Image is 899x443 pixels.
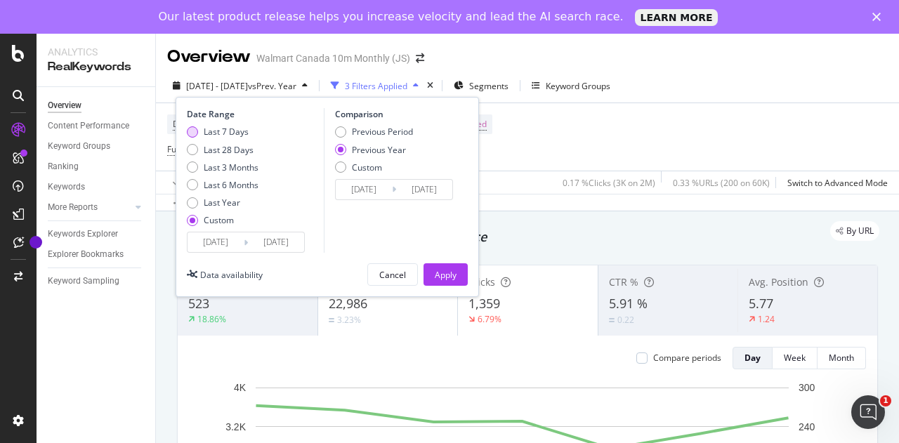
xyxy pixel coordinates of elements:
text: 240 [799,421,815,432]
div: Ranking [48,159,79,174]
div: Analytics [48,45,144,59]
div: RealKeywords [48,59,144,75]
div: Last 7 Days [204,126,249,138]
button: Cancel [367,263,418,286]
a: Keywords Explorer [48,227,145,242]
div: Week [784,352,806,364]
div: legacy label [830,221,879,241]
div: Previous Period [352,126,413,138]
a: Keyword Groups [48,139,145,154]
img: Equal [329,318,334,322]
div: Last 7 Days [187,126,258,138]
iframe: Intercom live chat [851,395,885,429]
input: Start Date [188,232,244,252]
div: Switch to Advanced Mode [787,177,888,189]
div: Previous Period [335,126,413,138]
div: Cancel [379,269,406,281]
span: By URL [846,227,874,235]
span: Device [173,118,199,130]
div: Last 28 Days [204,144,254,156]
div: Month [829,352,854,364]
text: 300 [799,382,815,393]
input: Start Date [336,180,392,199]
span: 22,986 [329,295,367,312]
div: Comparison [335,108,457,120]
span: 1 [880,395,891,406]
span: Avg. Position [749,275,808,289]
button: [DATE] - [DATE]vsPrev. Year [167,74,313,97]
div: Last 6 Months [187,179,258,191]
div: Close [872,13,886,21]
button: Keyword Groups [526,74,616,97]
div: times [424,79,436,93]
div: Previous Year [352,144,406,156]
span: 5.77 [749,295,773,312]
button: Month [818,347,866,369]
button: Apply [424,263,468,286]
input: End Date [396,180,452,199]
div: Keyword Groups [48,139,110,154]
a: Keyword Sampling [48,274,145,289]
button: 3 Filters Applied [325,74,424,97]
a: Keywords [48,180,145,194]
div: Data availability [200,269,263,281]
div: Custom [335,161,413,173]
div: Content Performance [48,119,129,133]
div: Last 3 Months [187,161,258,173]
div: 0.33 % URLs ( 200 on 60K ) [673,177,770,189]
div: Custom [187,214,258,226]
button: Day [733,347,773,369]
a: Content Performance [48,119,145,133]
span: 1,359 [468,295,500,312]
div: 18.86% [197,313,226,325]
span: 5.91 % [609,295,648,312]
text: 3.2K [225,421,246,432]
a: Overview [48,98,145,113]
a: LEARN MORE [635,9,718,26]
div: Our latest product release helps you increase velocity and lead the AI search race. [159,10,624,24]
div: Previous Year [335,144,413,156]
input: End Date [248,232,304,252]
div: Custom [204,214,234,226]
div: Last Year [187,197,258,209]
div: Date Range [187,108,320,120]
span: [DATE] - [DATE] [186,80,248,92]
span: vs Prev. Year [248,80,296,92]
span: 523 [188,295,209,312]
div: Last 6 Months [204,179,258,191]
div: Keyword Groups [546,80,610,92]
button: Switch to Advanced Mode [782,171,888,194]
img: Equal [609,318,615,322]
button: Apply [167,171,208,194]
button: Week [773,347,818,369]
div: arrow-right-arrow-left [416,53,424,63]
div: Tooltip anchor [29,236,42,249]
div: 6.79% [478,313,501,325]
div: Explorer Bookmarks [48,247,124,262]
div: 3.23% [337,314,361,326]
span: Segments [469,80,508,92]
div: Last 28 Days [187,144,258,156]
div: Keywords [48,180,85,194]
span: Full URL [167,143,198,155]
div: More Reports [48,200,98,215]
div: Overview [167,45,251,69]
button: Segments [448,74,514,97]
span: Clicks [468,275,495,289]
div: 1.24 [758,313,775,325]
div: Keyword Sampling [48,274,119,289]
div: Last Year [204,197,240,209]
span: CTR % [609,275,638,289]
div: Keywords Explorer [48,227,118,242]
a: More Reports [48,200,131,215]
div: 0.17 % Clicks ( 3K on 2M ) [563,177,655,189]
div: Custom [352,161,382,173]
div: Last 3 Months [204,161,258,173]
div: Walmart Canada 10m Monthly (JS) [256,51,410,65]
div: Compare periods [653,352,721,364]
a: Explorer Bookmarks [48,247,145,262]
text: 4K [234,382,247,393]
div: 3 Filters Applied [345,80,407,92]
a: Ranking [48,159,145,174]
div: Day [744,352,761,364]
